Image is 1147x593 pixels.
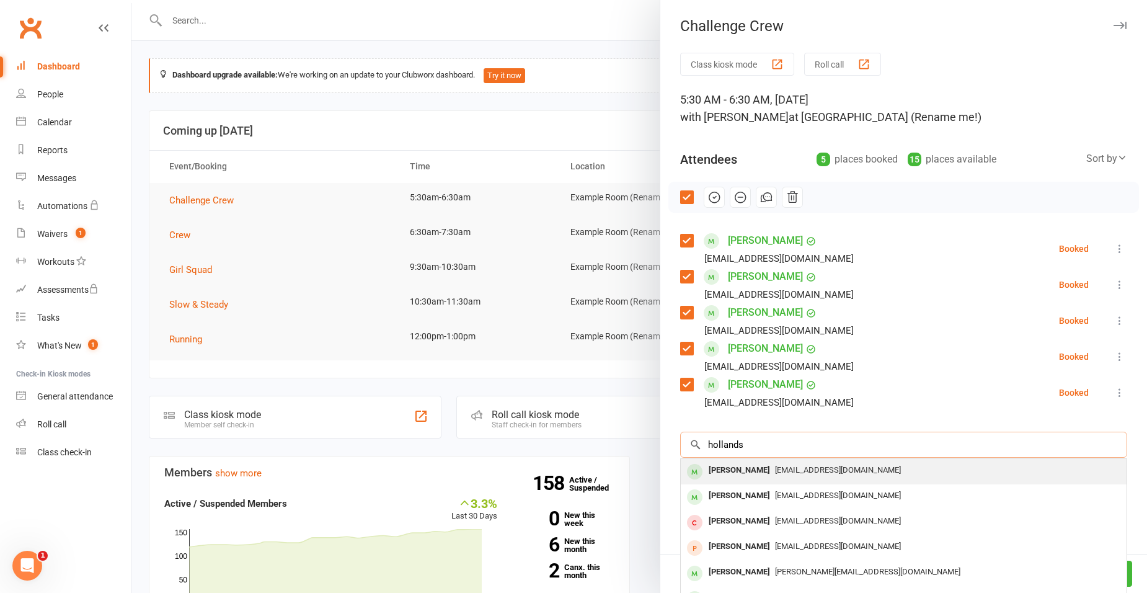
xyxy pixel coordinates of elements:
[680,53,794,76] button: Class kiosk mode
[37,257,74,267] div: Workouts
[16,81,131,109] a: People
[687,489,702,505] div: member
[37,313,60,323] div: Tasks
[728,303,803,323] a: [PERSON_NAME]
[660,17,1147,35] div: Challenge Crew
[704,251,854,267] div: [EMAIL_ADDRESS][DOMAIN_NAME]
[16,192,131,220] a: Automations
[37,117,72,127] div: Calendar
[775,465,901,475] span: [EMAIL_ADDRESS][DOMAIN_NAME]
[817,151,898,168] div: places booked
[16,53,131,81] a: Dashboard
[680,91,1127,126] div: 5:30 AM - 6:30 AM, [DATE]
[908,153,921,166] div: 15
[680,151,737,168] div: Attendees
[789,110,981,123] span: at [GEOGRAPHIC_DATA] (Rename me!)
[16,109,131,136] a: Calendar
[687,566,702,581] div: member
[16,439,131,466] a: Class kiosk mode
[687,515,702,530] div: member
[775,567,960,576] span: [PERSON_NAME][EMAIL_ADDRESS][DOMAIN_NAME]
[37,89,63,99] div: People
[775,491,901,500] span: [EMAIL_ADDRESS][DOMAIN_NAME]
[15,12,46,43] a: Clubworx
[16,304,131,332] a: Tasks
[37,173,76,183] div: Messages
[775,516,901,525] span: [EMAIL_ADDRESS][DOMAIN_NAME]
[37,341,82,350] div: What's New
[16,136,131,164] a: Reports
[704,359,854,375] div: [EMAIL_ADDRESS][DOMAIN_NAME]
[728,339,803,359] a: [PERSON_NAME]
[37,447,92,457] div: Class check-in
[704,395,854,411] div: [EMAIL_ADDRESS][DOMAIN_NAME]
[16,164,131,192] a: Messages
[16,332,131,360] a: What's New1
[1059,388,1089,397] div: Booked
[817,153,830,166] div: 5
[37,229,68,239] div: Waivers
[12,551,42,581] iframe: Intercom live chat
[1059,352,1089,361] div: Booked
[16,276,131,304] a: Assessments
[37,419,66,429] div: Roll call
[680,110,789,123] span: with [PERSON_NAME]
[1059,280,1089,289] div: Booked
[88,339,98,350] span: 1
[775,542,901,551] span: [EMAIL_ADDRESS][DOMAIN_NAME]
[37,61,80,71] div: Dashboard
[680,432,1127,458] input: Search to add attendees
[37,391,113,401] div: General attendance
[908,151,996,168] div: places available
[704,563,775,581] div: [PERSON_NAME]
[16,220,131,248] a: Waivers 1
[704,487,775,505] div: [PERSON_NAME]
[37,285,99,295] div: Assessments
[1086,151,1127,167] div: Sort by
[37,145,68,155] div: Reports
[728,267,803,287] a: [PERSON_NAME]
[704,287,854,303] div: [EMAIL_ADDRESS][DOMAIN_NAME]
[16,248,131,276] a: Workouts
[728,231,803,251] a: [PERSON_NAME]
[804,53,881,76] button: Roll call
[728,375,803,395] a: [PERSON_NAME]
[704,323,854,339] div: [EMAIL_ADDRESS][DOMAIN_NAME]
[16,411,131,439] a: Roll call
[704,512,775,530] div: [PERSON_NAME]
[687,464,702,479] div: member
[1059,316,1089,325] div: Booked
[687,540,702,556] div: prospect
[38,551,48,561] span: 1
[704,461,775,479] div: [PERSON_NAME]
[16,383,131,411] a: General attendance kiosk mode
[1059,244,1089,253] div: Booked
[76,228,86,238] span: 1
[704,538,775,556] div: [PERSON_NAME]
[37,201,87,211] div: Automations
